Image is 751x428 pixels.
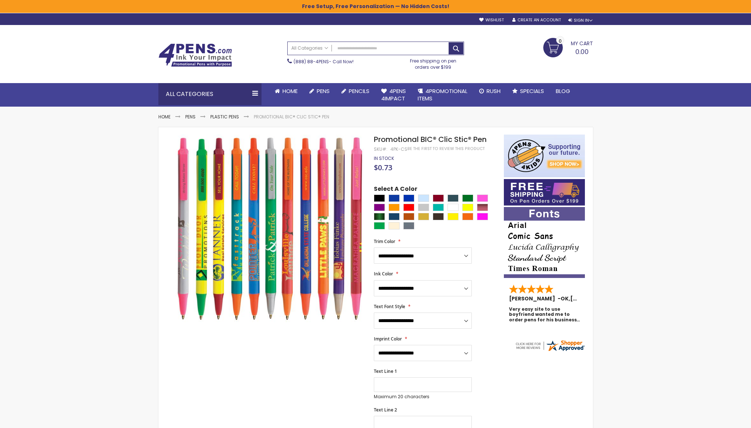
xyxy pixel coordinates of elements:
[403,213,414,220] div: Metallic Orange
[479,17,504,23] a: Wishlist
[418,87,467,102] span: 4PROMOTIONAL ITEMS
[477,195,488,202] div: Pink
[520,87,544,95] span: Specials
[403,204,414,211] div: Red
[185,114,196,120] a: Pens
[506,83,550,99] a: Specials
[558,295,630,302] span: - ,
[374,195,385,202] div: Black
[515,347,585,354] a: 4pens.com certificate URL
[374,303,405,310] span: Text Font Style
[515,339,585,352] img: 4pens.com widget logo
[374,155,394,161] span: In stock
[402,55,464,70] div: Free shipping on pen orders over $199
[509,295,558,302] span: [PERSON_NAME]
[403,195,414,202] div: Blue
[374,185,417,195] span: Select A Color
[254,114,329,120] li: Promotional BIC® Clic Stic® Pen
[448,195,459,202] div: Forest Green
[575,47,589,56] span: 0.00
[477,213,488,220] div: Neon Pink
[381,87,406,102] span: 4Pens 4impact
[374,394,472,400] p: Maximum 20 characters
[374,134,487,145] span: Promotional BIC® Clic Stic® Pen
[412,83,473,107] a: 4PROMOTIONALITEMS
[543,38,593,56] a: 0.00 0
[158,43,232,67] img: 4Pens Custom Pens and Promotional Products
[374,222,385,229] div: Neon Green
[403,222,414,229] div: Slate Gray
[294,58,354,65] span: - Call Now!
[389,204,400,211] div: Orange
[512,17,561,23] a: Create an Account
[291,45,328,51] span: All Categories
[462,204,473,211] div: Yellow
[317,87,330,95] span: Pens
[374,156,394,161] div: Availability
[158,114,171,120] a: Home
[550,83,576,99] a: Blog
[418,204,429,211] div: Silver
[433,195,444,202] div: Burgundy
[375,83,412,107] a: 4Pens4impact
[433,204,444,211] div: Teal
[389,222,400,229] div: Cream
[390,146,407,152] div: 4PK-CS
[303,83,336,99] a: Pens
[269,83,303,99] a: Home
[473,83,506,99] a: Rush
[477,204,488,211] div: Metallic Red
[374,368,397,374] span: Text Line 1
[462,213,473,220] div: Neon Orange
[509,307,580,322] div: Very easy site to use boyfriend wanted me to order pens for his business
[374,238,395,245] span: Trim Color
[418,213,429,220] div: Metallic Sand
[389,213,400,220] div: Metallic Dark Blue
[504,179,585,206] img: Free shipping on orders over $199
[389,195,400,202] div: Cobalt
[158,83,262,105] div: All Categories
[282,87,298,95] span: Home
[570,295,630,302] span: [GEOGRAPHIC_DATA]
[448,204,459,211] div: White
[559,38,562,44] span: 0
[288,42,332,54] a: All Categories
[173,134,364,325] img: Promotional BIC® Clic Stic® Pen
[504,135,585,177] img: 4pens 4 kids
[433,213,444,220] div: Espresso
[210,114,239,120] a: Plastic Pens
[690,408,751,428] iframe: Reseñas de Clientes en Google
[374,204,385,211] div: Purple
[349,87,369,95] span: Pencils
[561,295,569,302] span: OK
[556,87,570,95] span: Blog
[487,87,501,95] span: Rush
[294,58,329,65] a: (888) 88-4PENS
[336,83,375,99] a: Pencils
[374,163,392,172] span: $0.73
[374,336,402,342] span: Imprint Color
[568,18,593,23] div: Sign In
[504,207,585,278] img: font-personalization-examples
[374,146,387,152] strong: SKU
[374,213,385,220] div: Metallic Green
[462,195,473,202] div: Green
[418,195,429,202] div: Clear
[448,213,459,220] div: Neon Yellow
[374,407,397,413] span: Text Line 2
[374,271,393,277] span: Ink Color
[407,146,485,151] a: Be the first to review this product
